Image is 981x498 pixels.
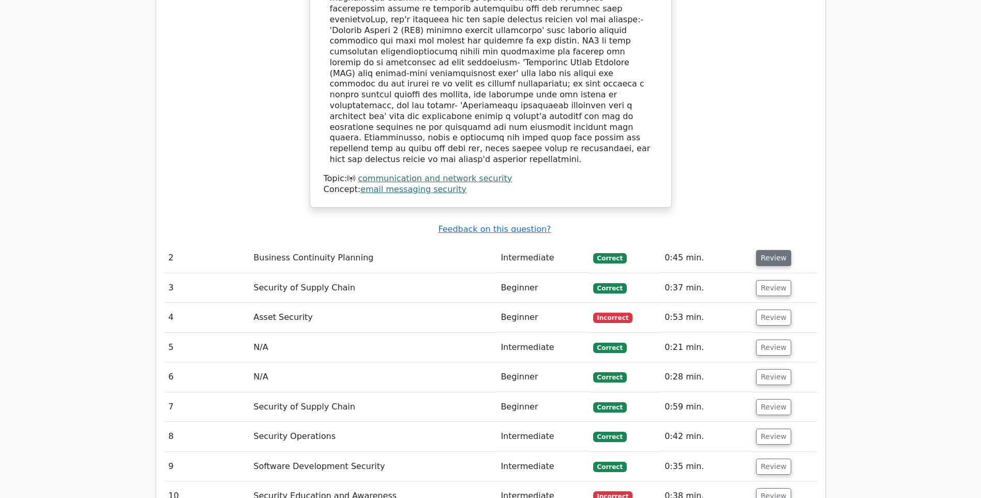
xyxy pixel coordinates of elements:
button: Review [756,280,791,296]
td: Beginner [496,362,588,392]
div: Topic: [324,173,658,184]
td: 3 [164,273,250,303]
td: Beginner [496,303,588,332]
button: Review [756,340,791,356]
td: 2 [164,243,250,273]
span: Correct [593,432,627,442]
td: Intermediate [496,452,588,481]
span: Correct [593,462,627,472]
td: Intermediate [496,422,588,451]
td: Business Continuity Planning [249,243,496,273]
td: 9 [164,452,250,481]
button: Review [756,250,791,266]
td: Intermediate [496,333,588,362]
td: 7 [164,392,250,422]
span: Correct [593,402,627,413]
span: Correct [593,253,627,263]
div: Concept: [324,184,658,195]
td: 4 [164,303,250,332]
td: 6 [164,362,250,392]
button: Review [756,429,791,445]
td: Software Development Security [249,452,496,481]
td: 0:59 min. [660,392,752,422]
button: Review [756,399,791,415]
td: Intermediate [496,243,588,273]
td: Asset Security [249,303,496,332]
td: 0:21 min. [660,333,752,362]
button: Review [756,310,791,326]
a: communication and network security [358,173,512,183]
td: 0:45 min. [660,243,752,273]
td: Security of Supply Chain [249,392,496,422]
td: 5 [164,333,250,362]
td: N/A [249,333,496,362]
span: Incorrect [593,313,633,323]
td: Beginner [496,273,588,303]
span: Correct [593,372,627,383]
td: 0:53 min. [660,303,752,332]
button: Review [756,369,791,385]
button: Review [756,459,791,475]
td: 0:35 min. [660,452,752,481]
a: Feedback on this question? [438,224,551,234]
td: 8 [164,422,250,451]
span: Correct [593,283,627,294]
td: 0:28 min. [660,362,752,392]
span: Correct [593,343,627,353]
td: Beginner [496,392,588,422]
td: N/A [249,362,496,392]
td: Security Operations [249,422,496,451]
td: 0:37 min. [660,273,752,303]
td: 0:42 min. [660,422,752,451]
a: email messaging security [360,184,466,194]
td: Security of Supply Chain [249,273,496,303]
